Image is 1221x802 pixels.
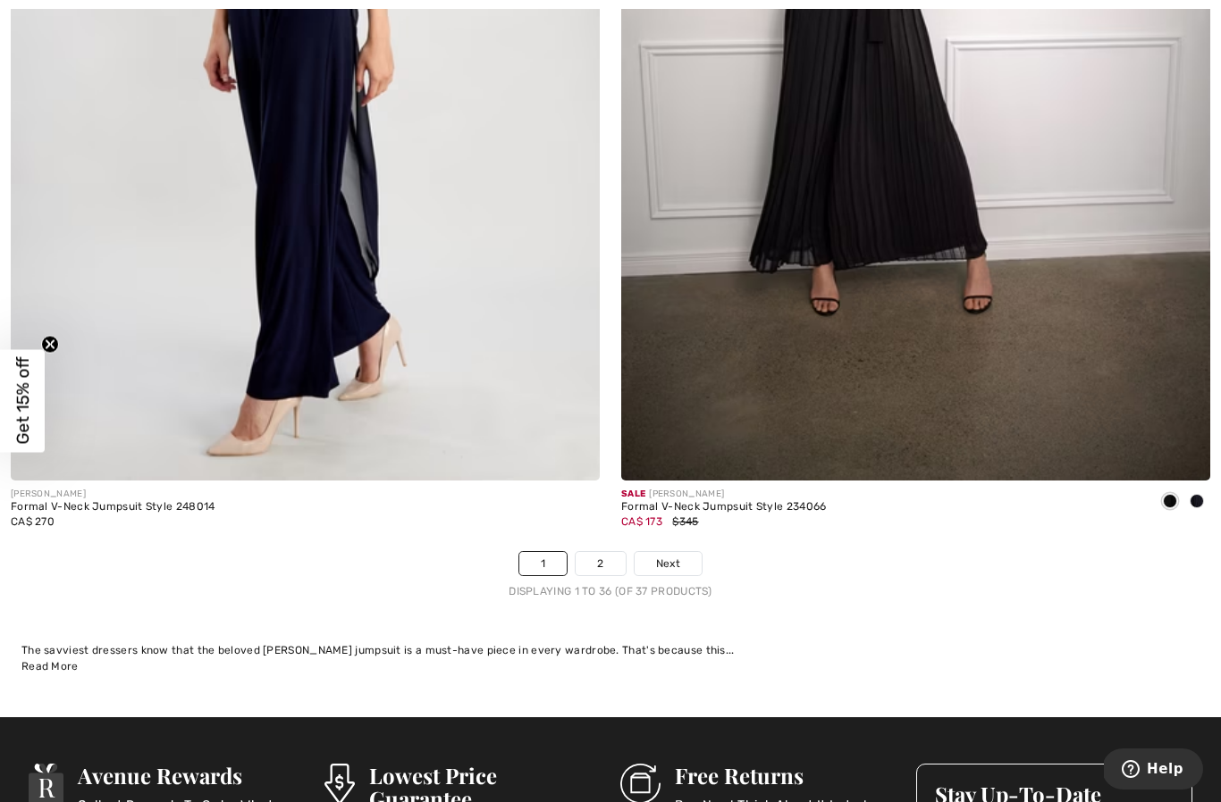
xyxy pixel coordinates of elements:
div: [PERSON_NAME] [11,488,215,501]
div: Midnight Blue [1183,488,1210,517]
span: Next [656,556,680,572]
span: $345 [672,515,698,528]
div: [PERSON_NAME] [621,488,827,501]
a: Next [635,552,702,575]
iframe: Opens a widget where you can find more information [1104,748,1203,793]
a: 2 [576,552,625,575]
div: The savviest dressers know that the beloved [PERSON_NAME] jumpsuit is a must-have piece in every ... [21,642,1200,658]
span: CA$ 270 [11,515,55,528]
a: 1 [519,552,567,575]
div: Formal V-Neck Jumpsuit Style 234066 [621,501,827,514]
span: CA$ 173 [621,515,662,528]
button: Close teaser [41,336,59,354]
div: Formal V-Neck Jumpsuit Style 248014 [11,501,215,514]
h3: Free Returns [675,764,867,787]
span: Get 15% off [13,357,33,445]
span: Sale [621,489,645,499]
span: Read More [21,660,79,673]
div: Black [1157,488,1183,517]
h3: Avenue Rewards [78,764,296,787]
